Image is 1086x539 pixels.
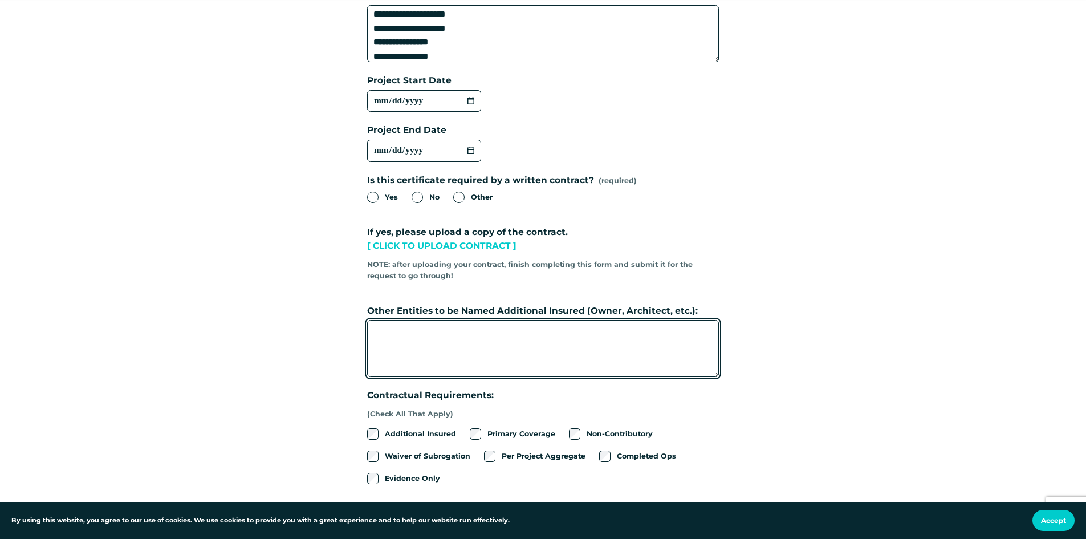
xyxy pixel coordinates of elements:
[367,304,698,318] span: Other Entities to be Named Additional Insured (Owner, Architect, etc.):
[385,451,470,462] span: Waiver of Subrogation
[385,428,456,440] span: Additional Insured
[367,225,719,256] div: If yes, please upload a copy of the contract.
[367,173,594,188] span: Is this certificate required by a written contract?
[367,473,379,484] input: Evidence Only
[470,428,481,440] input: Primary Coverage
[502,451,585,462] span: Per Project Aggregate
[1032,510,1075,531] button: Accept
[367,428,379,440] input: Additional Insured
[484,451,495,462] input: Per Project Aggregate
[367,451,379,462] input: Waiver of Subrogation
[367,74,452,88] span: Project Start Date
[599,175,637,187] span: (required)
[11,516,510,526] p: By using this website, you agree to our use of cookies. We use cookies to provide you with a grea...
[617,451,676,462] span: Completed Ops
[599,451,611,462] input: Completed Ops
[367,256,719,286] div: NOTE: after uploading your contract, finish completing this form and submit it for the request to...
[367,405,494,424] p: (Check All That Apply)
[569,428,580,440] input: Non-Contributory
[487,428,555,440] span: Primary Coverage
[367,388,494,403] span: Contractual Requirements:
[1041,516,1066,525] span: Accept
[367,123,446,137] span: Project End Date
[367,240,516,251] a: [ CLICK TO UPLOAD CONTRACT ]
[385,473,440,484] span: Evidence Only
[587,428,653,440] span: Non-Contributory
